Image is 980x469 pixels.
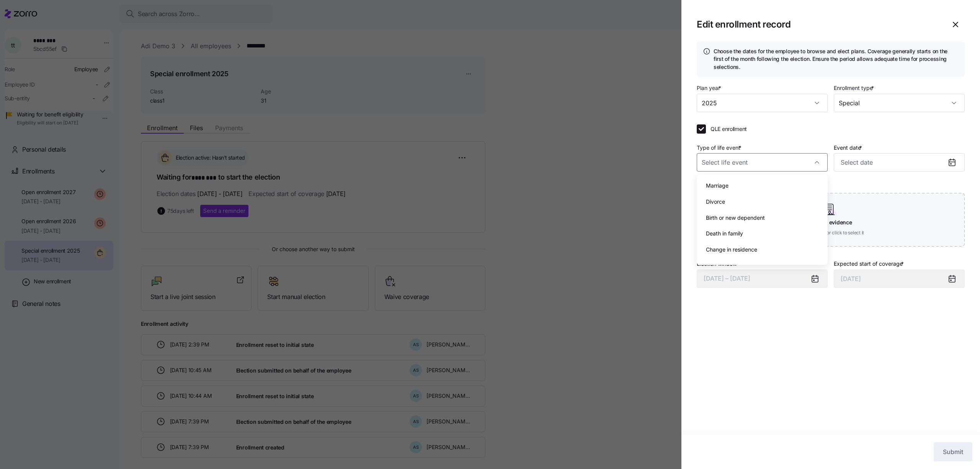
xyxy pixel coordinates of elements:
[706,198,725,206] span: Divorce
[834,144,864,152] label: Event date
[706,245,757,254] span: Change in residence
[706,214,765,222] span: Birth or new dependent
[697,84,723,92] label: Plan year
[934,442,972,461] button: Submit
[706,261,745,270] span: Child turned 26
[697,270,828,288] button: [DATE] – [DATE]
[834,153,965,172] input: Select date
[706,181,728,190] span: Marriage
[943,447,963,456] span: Submit
[834,270,965,288] input: MM/DD/YYYY
[697,18,940,30] h1: Edit enrollment record
[710,125,747,133] span: QLE enrollment
[697,153,828,172] input: Select life event
[714,47,959,71] h4: Choose the dates for the employee to browse and elect plans. Coverage generally starts on the fir...
[697,260,740,268] label: Election window
[834,260,905,268] label: Expected start of coverage
[697,144,743,152] label: Type of life event
[834,84,875,92] label: Enrollment type
[706,229,743,238] span: Death in family
[834,94,965,112] input: Enrollment type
